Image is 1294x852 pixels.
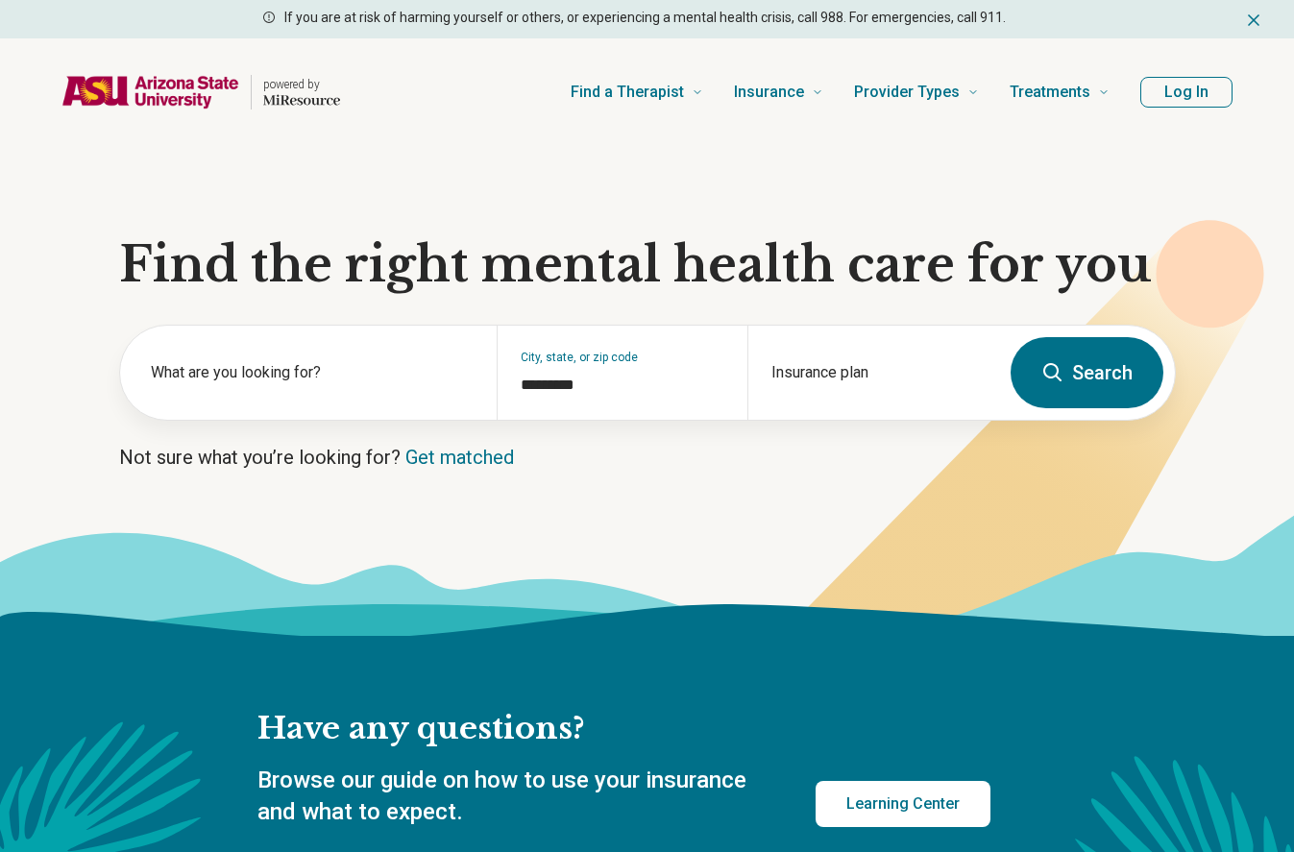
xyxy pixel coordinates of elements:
p: powered by [263,77,340,92]
label: What are you looking for? [151,361,474,384]
a: Get matched [405,446,514,469]
button: Log In [1140,77,1233,108]
a: Find a Therapist [571,54,703,131]
p: Browse our guide on how to use your insurance and what to expect. [257,765,769,829]
button: Search [1011,337,1163,408]
a: Learning Center [816,781,990,827]
span: Provider Types [854,79,960,106]
span: Insurance [734,79,804,106]
span: Treatments [1010,79,1090,106]
a: Home page [61,61,340,123]
span: Find a Therapist [571,79,684,106]
a: Insurance [734,54,823,131]
h1: Find the right mental health care for you [119,236,1176,294]
h2: Have any questions? [257,709,990,749]
a: Provider Types [854,54,979,131]
p: If you are at risk of harming yourself or others, or experiencing a mental health crisis, call 98... [284,8,1006,28]
p: Not sure what you’re looking for? [119,444,1176,471]
a: Treatments [1010,54,1110,131]
button: Dismiss [1244,8,1263,31]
